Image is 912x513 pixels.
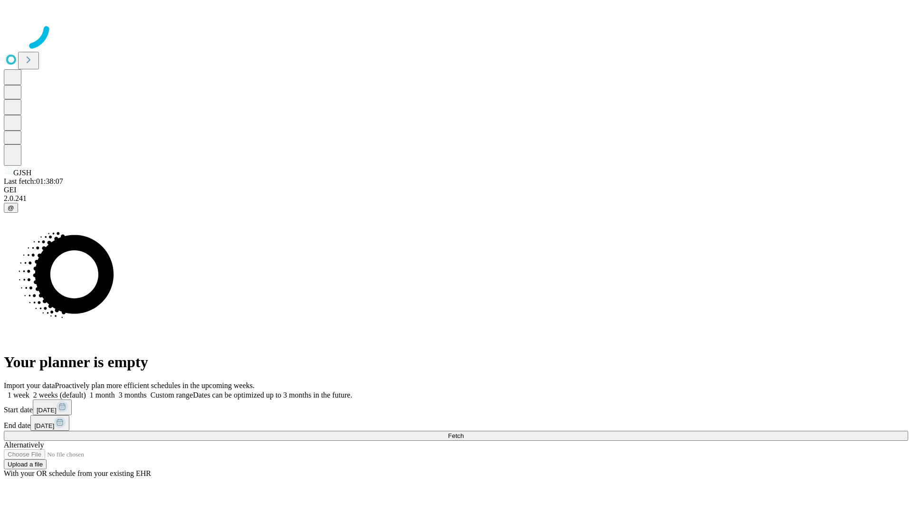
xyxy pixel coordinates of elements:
[4,186,908,194] div: GEI
[119,391,147,399] span: 3 months
[4,177,63,185] span: Last fetch: 01:38:07
[33,391,86,399] span: 2 weeks (default)
[448,432,464,439] span: Fetch
[37,407,57,414] span: [DATE]
[4,399,908,415] div: Start date
[151,391,193,399] span: Custom range
[193,391,352,399] span: Dates can be optimized up to 3 months in the future.
[4,194,908,203] div: 2.0.241
[4,353,908,371] h1: Your planner is empty
[4,459,47,469] button: Upload a file
[90,391,115,399] span: 1 month
[4,469,151,477] span: With your OR schedule from your existing EHR
[34,422,54,429] span: [DATE]
[33,399,72,415] button: [DATE]
[13,169,31,177] span: GJSH
[8,391,29,399] span: 1 week
[4,441,44,449] span: Alternatively
[55,381,255,389] span: Proactively plan more efficient schedules in the upcoming weeks.
[30,415,69,431] button: [DATE]
[8,204,14,211] span: @
[4,203,18,213] button: @
[4,381,55,389] span: Import your data
[4,415,908,431] div: End date
[4,431,908,441] button: Fetch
